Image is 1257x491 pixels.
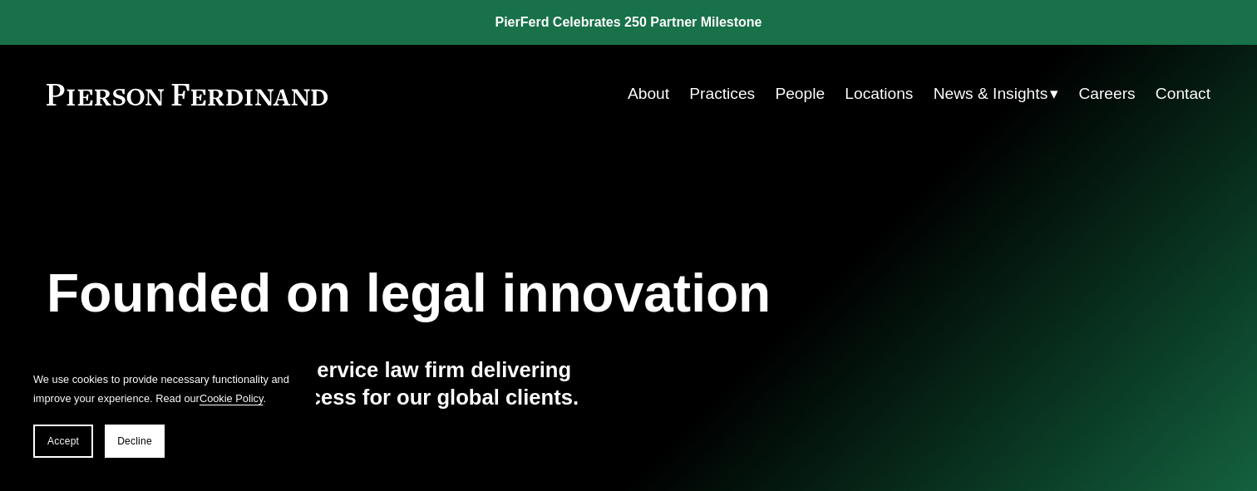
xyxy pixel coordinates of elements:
span: Accept [47,435,79,447]
h1: Founded on legal innovation [47,263,1017,324]
button: Accept [33,425,93,458]
h4: We are a tech-driven, full-service law firm delivering outcomes and shared success for our global... [47,356,628,410]
button: Decline [105,425,165,458]
span: Decline [117,435,152,447]
a: folder dropdown [934,78,1059,110]
section: Cookie banner [17,353,316,474]
p: We use cookies to provide necessary functionality and improve your experience. Read our . [33,370,299,408]
span: News & Insights [934,80,1048,109]
a: People [775,78,825,110]
a: Cookie Policy [200,392,264,405]
a: Careers [1078,78,1135,110]
a: Locations [845,78,913,110]
a: Practices [689,78,755,110]
a: Contact [1156,78,1210,110]
a: About [628,78,669,110]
